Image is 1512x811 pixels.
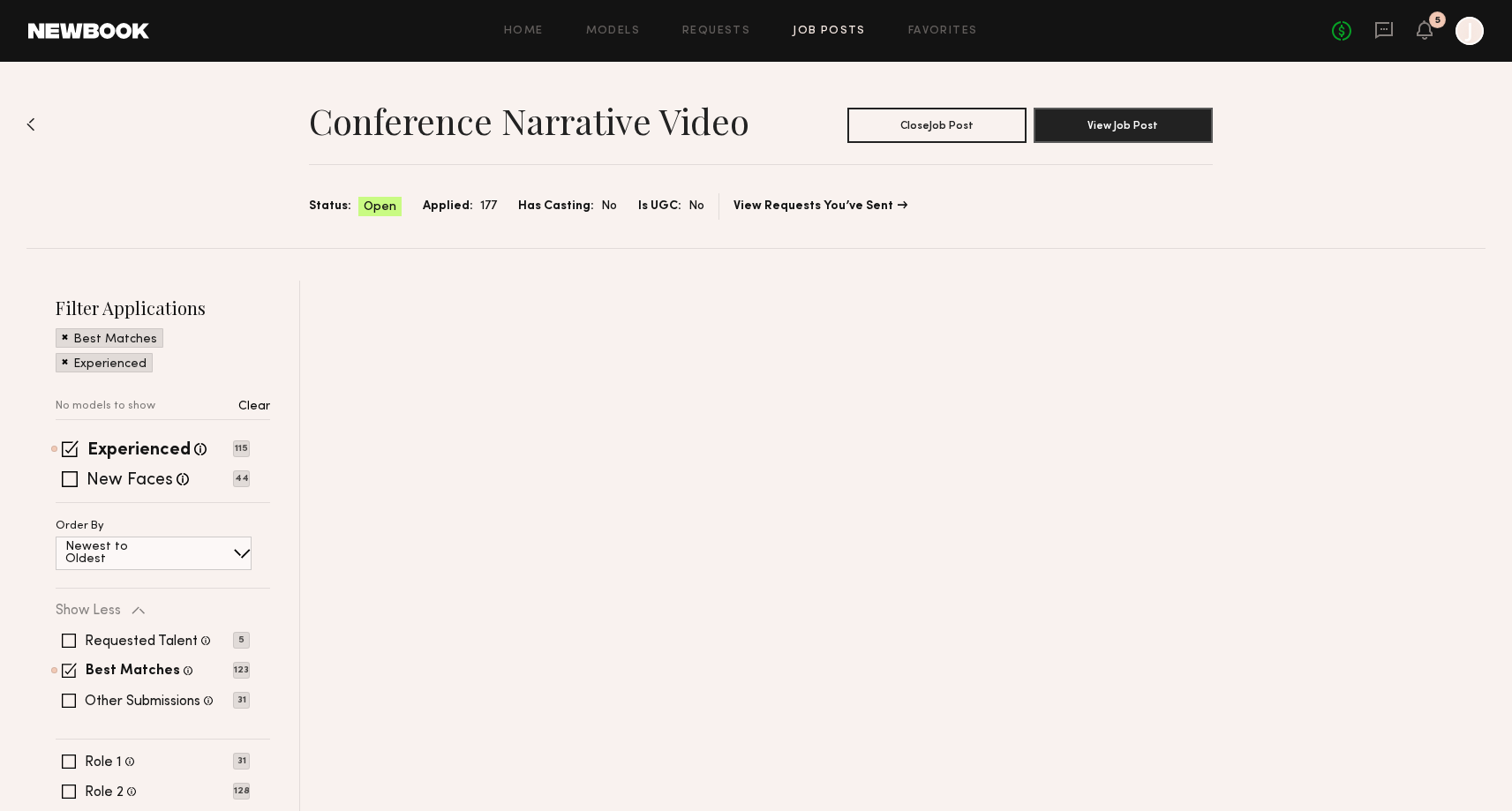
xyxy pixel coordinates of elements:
p: Newest to Oldest [65,541,170,566]
p: 5 [233,632,250,649]
p: 115 [233,440,250,457]
span: 177 [480,197,497,216]
span: Applied: [423,197,473,216]
span: Open [364,199,396,216]
span: Status: [309,197,351,216]
a: Models [586,26,640,37]
a: Favorites [908,26,978,37]
p: Order By [56,521,104,532]
span: No [601,197,617,216]
label: Other Submissions [85,695,200,709]
label: Role 2 [85,785,124,800]
h1: Conference Narrative Video [309,99,749,143]
label: Role 1 [85,755,122,770]
span: Is UGC: [638,197,681,216]
button: View Job Post [1034,108,1213,143]
h2: Filter Applications [56,296,270,319]
a: Job Posts [793,26,866,37]
p: Clear [238,401,270,413]
p: Experienced [73,358,147,371]
p: 123 [233,662,250,679]
img: Back to previous page [26,117,35,131]
span: No [688,197,704,216]
p: 31 [233,692,250,709]
span: Has Casting: [518,197,594,216]
a: J [1456,17,1484,45]
p: 44 [233,470,250,487]
a: Requests [682,26,750,37]
label: Requested Talent [85,635,198,649]
p: Best Matches [73,334,157,346]
a: Home [504,26,544,37]
label: Best Matches [86,665,180,679]
p: 31 [233,753,250,770]
p: No models to show [56,401,155,412]
div: 5 [1435,16,1441,26]
p: Show Less [56,604,121,618]
button: CloseJob Post [847,108,1027,143]
a: View Requests You’ve Sent [733,200,907,213]
label: New Faces [87,472,173,490]
label: Experienced [87,442,191,460]
p: 128 [233,783,250,800]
